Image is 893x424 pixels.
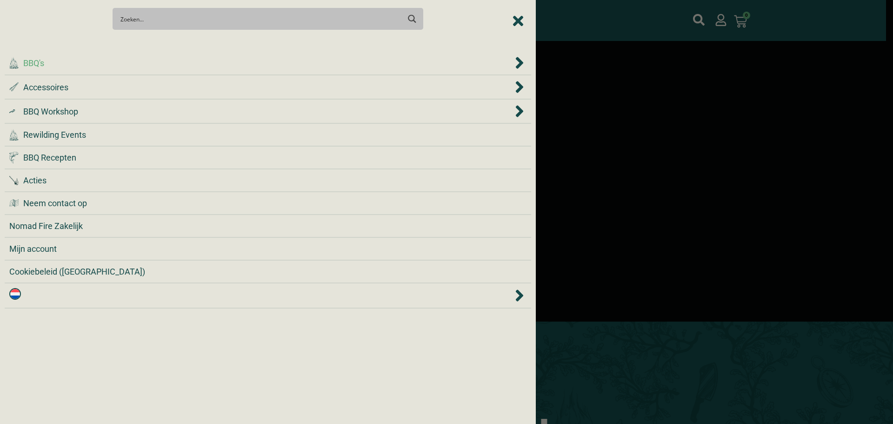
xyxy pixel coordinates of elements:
[23,151,76,164] span: BBQ Recepten
[9,288,21,300] img: Nederlands
[9,197,526,209] a: Neem contact op
[9,128,526,141] a: Rewilding Events
[23,105,78,118] span: BBQ Workshop
[9,151,526,164] a: BBQ Recepten
[9,288,526,303] div: <img class="wpml-ls-flag" src="https://nomadfire.shop/wp-content/plugins/sitepress-multilingual-c...
[122,11,402,27] form: Search form
[404,11,420,27] button: Search magnifier button
[23,197,87,209] span: Neem contact op
[9,81,513,94] a: Accessoires
[9,288,513,303] a: Nederlands
[9,56,526,70] div: BBQ's
[9,220,526,232] a: Nomad Fire Zakelijk
[9,242,526,255] a: Mijn account
[23,174,47,187] span: Acties
[9,242,57,255] span: Mijn account
[23,57,44,69] span: BBQ's
[9,80,526,94] div: Accessoires
[23,128,86,141] span: Rewilding Events
[9,265,526,278] a: Cookiebeleid ([GEOGRAPHIC_DATA])
[9,57,513,69] a: BBQ's
[9,174,526,187] a: Acties
[9,105,513,118] a: BBQ Workshop
[9,265,526,278] div: Cookiebeleid (EU)
[23,81,68,94] span: Accessoires
[9,104,526,118] div: BBQ Workshop
[9,220,83,232] span: Nomad Fire Zakelijk
[9,265,145,278] span: Cookiebeleid ([GEOGRAPHIC_DATA])
[120,10,400,27] input: Search input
